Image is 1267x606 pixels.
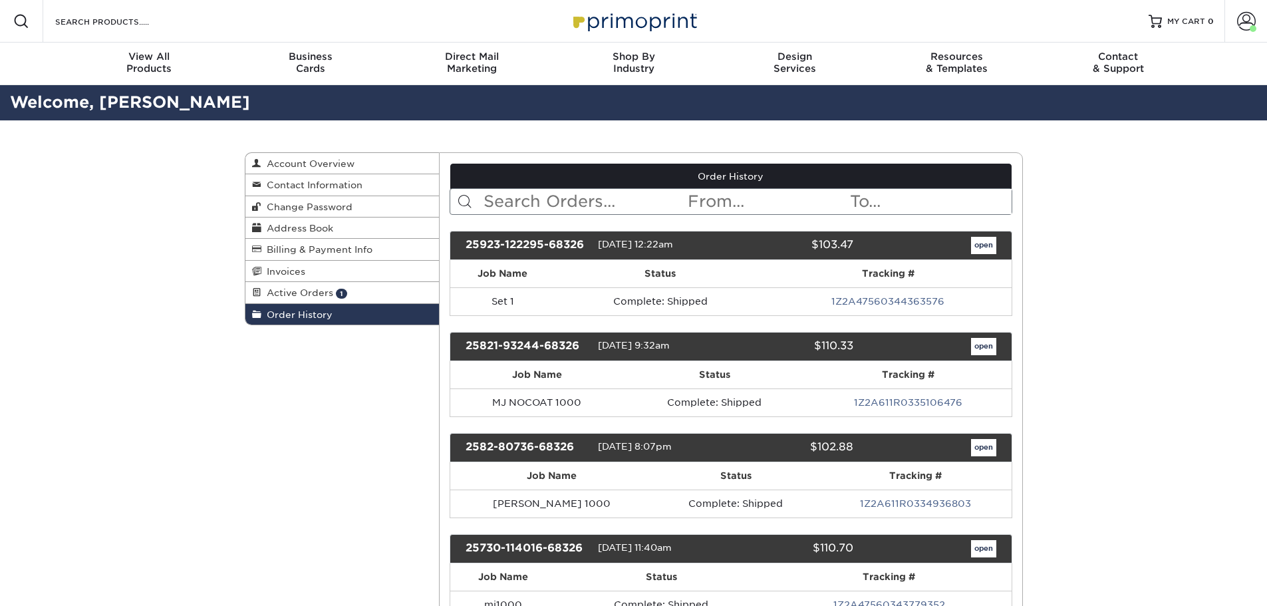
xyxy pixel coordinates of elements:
span: Shop By [553,51,714,63]
div: Cards [229,51,391,75]
th: Tracking # [767,563,1012,591]
td: MJ NOCOAT 1000 [450,388,623,416]
a: Direct MailMarketing [391,43,553,85]
input: Search Orders... [482,189,686,214]
span: Design [714,51,876,63]
span: [DATE] 8:07pm [598,441,672,452]
input: To... [849,189,1011,214]
th: Status [623,361,805,388]
a: Invoices [245,261,440,282]
th: Status [652,462,819,490]
td: Set 1 [450,287,555,315]
div: $110.70 [721,540,863,557]
a: View AllProducts [69,43,230,85]
div: $110.33 [721,338,863,355]
div: 2582-80736-68326 [456,439,598,456]
a: open [971,237,996,254]
span: [DATE] 11:40am [598,542,672,553]
a: 1Z2A611R0335106476 [854,397,962,408]
div: $103.47 [721,237,863,254]
a: 1Z2A611R0334936803 [860,498,971,509]
th: Job Name [450,260,555,287]
input: From... [686,189,849,214]
th: Tracking # [805,361,1011,388]
a: open [971,439,996,456]
span: Resources [876,51,1038,63]
div: & Templates [876,51,1038,75]
span: Contact Information [261,180,362,190]
a: DesignServices [714,43,876,85]
td: Complete: Shipped [555,287,766,315]
div: Products [69,51,230,75]
th: Tracking # [819,462,1012,490]
div: Industry [553,51,714,75]
span: Address Book [261,223,333,233]
input: SEARCH PRODUCTS..... [54,13,184,29]
a: Active Orders 1 [245,282,440,303]
span: View All [69,51,230,63]
span: Invoices [261,266,305,277]
td: [PERSON_NAME] 1000 [450,490,652,518]
th: Job Name [450,563,556,591]
div: 25730-114016-68326 [456,540,598,557]
a: Contact& Support [1038,43,1199,85]
span: MY CART [1167,16,1205,27]
span: 1 [336,289,347,299]
div: Services [714,51,876,75]
img: Primoprint [567,7,700,35]
div: & Support [1038,51,1199,75]
a: BusinessCards [229,43,391,85]
td: Complete: Shipped [623,388,805,416]
div: $102.88 [721,439,863,456]
span: Business [229,51,391,63]
a: Resources& Templates [876,43,1038,85]
div: Marketing [391,51,553,75]
span: Account Overview [261,158,354,169]
span: Billing & Payment Info [261,244,372,255]
span: Change Password [261,202,352,212]
th: Status [555,260,766,287]
td: Complete: Shipped [652,490,819,518]
span: Order History [261,309,333,320]
th: Job Name [450,361,623,388]
a: Address Book [245,218,440,239]
a: open [971,540,996,557]
th: Job Name [450,462,652,490]
span: [DATE] 9:32am [598,340,670,351]
a: Order History [245,304,440,325]
a: Account Overview [245,153,440,174]
span: Active Orders [261,287,333,298]
th: Status [556,563,767,591]
span: Contact [1038,51,1199,63]
span: [DATE] 12:22am [598,239,673,249]
a: Contact Information [245,174,440,196]
a: Change Password [245,196,440,218]
a: Billing & Payment Info [245,239,440,260]
a: Shop ByIndustry [553,43,714,85]
span: 0 [1208,17,1214,26]
a: open [971,338,996,355]
div: 25923-122295-68326 [456,237,598,254]
span: Direct Mail [391,51,553,63]
th: Tracking # [765,260,1011,287]
div: 25821-93244-68326 [456,338,598,355]
a: Order History [450,164,1012,189]
a: 1Z2A47560344363576 [831,296,944,307]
